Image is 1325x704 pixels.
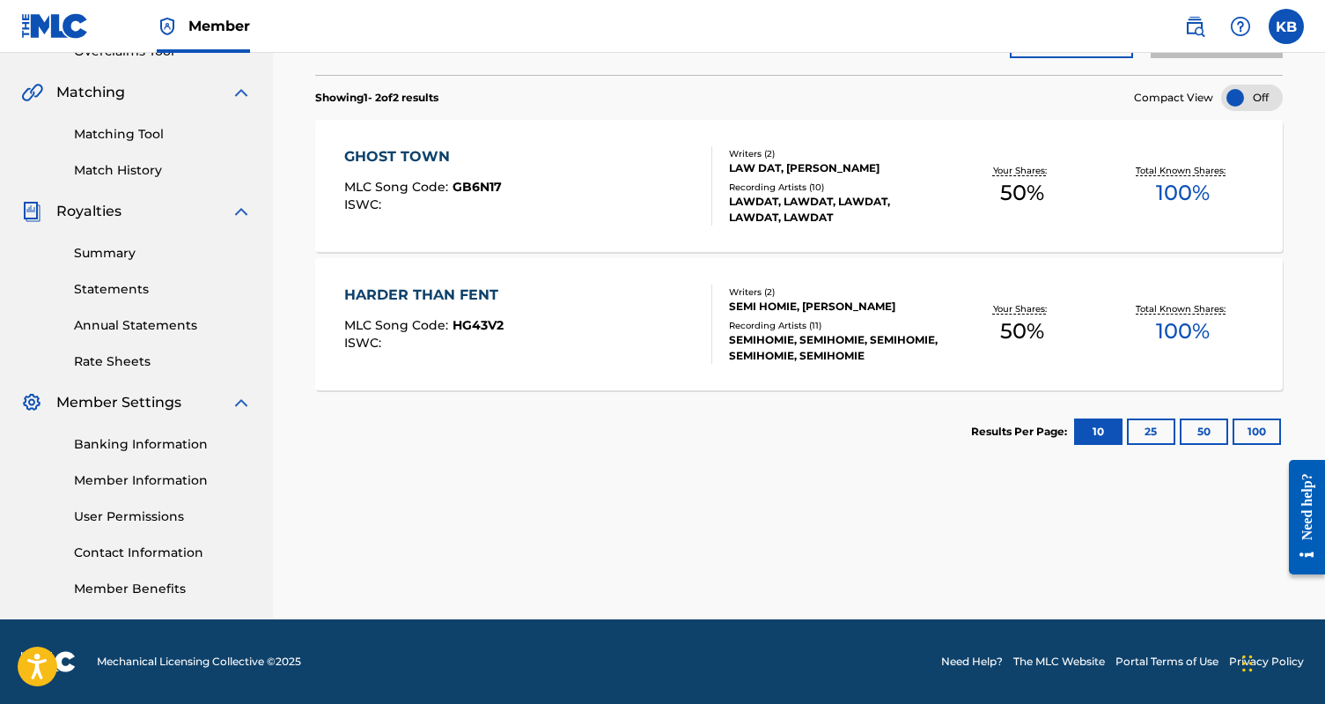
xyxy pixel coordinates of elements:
[74,435,252,454] a: Banking Information
[74,316,252,335] a: Annual Statements
[74,508,252,526] a: User Permissions
[344,317,453,333] span: MLC Song Code :
[729,299,942,315] div: SEMI HOMIE, [PERSON_NAME]
[1223,9,1258,44] div: Help
[729,160,942,176] div: LAW DAT, [PERSON_NAME]
[74,352,252,371] a: Rate Sheets
[971,424,1071,440] p: Results Per Page:
[74,280,252,299] a: Statements
[74,125,252,144] a: Matching Tool
[1000,315,1044,347] span: 50 %
[993,302,1051,315] p: Your Shares:
[1230,16,1251,37] img: help
[1156,177,1210,209] span: 100 %
[315,120,1283,252] a: GHOST TOWNMLC Song Code:GB6N17ISWC:Writers (2)LAW DAT, [PERSON_NAME]Recording Artists (10)LAWDAT,...
[74,161,252,180] a: Match History
[729,194,942,226] div: LAWDAT, LAWDAT, LAWDAT, LAWDAT, LAWDAT
[188,16,250,36] span: Member
[1237,619,1325,704] iframe: Chat Widget
[941,654,1003,670] a: Need Help?
[1242,637,1253,690] div: Drag
[74,244,252,263] a: Summary
[1074,419,1123,445] button: 10
[993,164,1051,177] p: Your Shares:
[1229,654,1304,670] a: Privacy Policy
[344,146,502,167] div: GHOST TOWN
[21,392,42,413] img: Member Settings
[231,82,252,103] img: expand
[344,335,386,351] span: ISWC :
[1115,654,1218,670] a: Portal Terms of Use
[1013,654,1105,670] a: The MLC Website
[231,201,252,222] img: expand
[74,471,252,490] a: Member Information
[1177,9,1212,44] a: Public Search
[1134,90,1213,106] span: Compact View
[1156,315,1210,347] span: 100 %
[344,285,507,306] div: HARDER THAN FENT
[315,90,438,106] p: Showing 1 - 2 of 2 results
[453,179,502,195] span: GB6N17
[1136,164,1230,177] p: Total Known Shares:
[21,201,42,222] img: Royalties
[56,82,125,103] span: Matching
[74,580,252,598] a: Member Benefits
[729,319,942,332] div: Recording Artists ( 11 )
[21,82,43,103] img: Matching
[21,13,89,39] img: MLC Logo
[344,196,386,212] span: ISWC :
[1180,419,1228,445] button: 50
[74,544,252,562] a: Contact Information
[1000,177,1044,209] span: 50 %
[729,332,942,364] div: SEMIHOMIE, SEMIHOMIE, SEMIHOMIE, SEMIHOMIE, SEMIHOMIE
[315,258,1283,390] a: HARDER THAN FENTMLC Song Code:HG43V2ISWC:Writers (2)SEMI HOMIE, [PERSON_NAME]Recording Artists (1...
[1233,419,1281,445] button: 100
[56,201,121,222] span: Royalties
[729,147,942,160] div: Writers ( 2 )
[1269,9,1304,44] div: User Menu
[231,392,252,413] img: expand
[1276,442,1325,593] iframe: Resource Center
[729,181,942,194] div: Recording Artists ( 10 )
[21,651,76,672] img: logo
[453,317,504,333] span: HG43V2
[157,16,178,37] img: Top Rightsholder
[1136,302,1230,315] p: Total Known Shares:
[1127,419,1175,445] button: 25
[1184,16,1205,37] img: search
[56,392,181,413] span: Member Settings
[344,179,453,195] span: MLC Song Code :
[729,285,942,299] div: Writers ( 2 )
[97,654,301,670] span: Mechanical Licensing Collective © 2025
